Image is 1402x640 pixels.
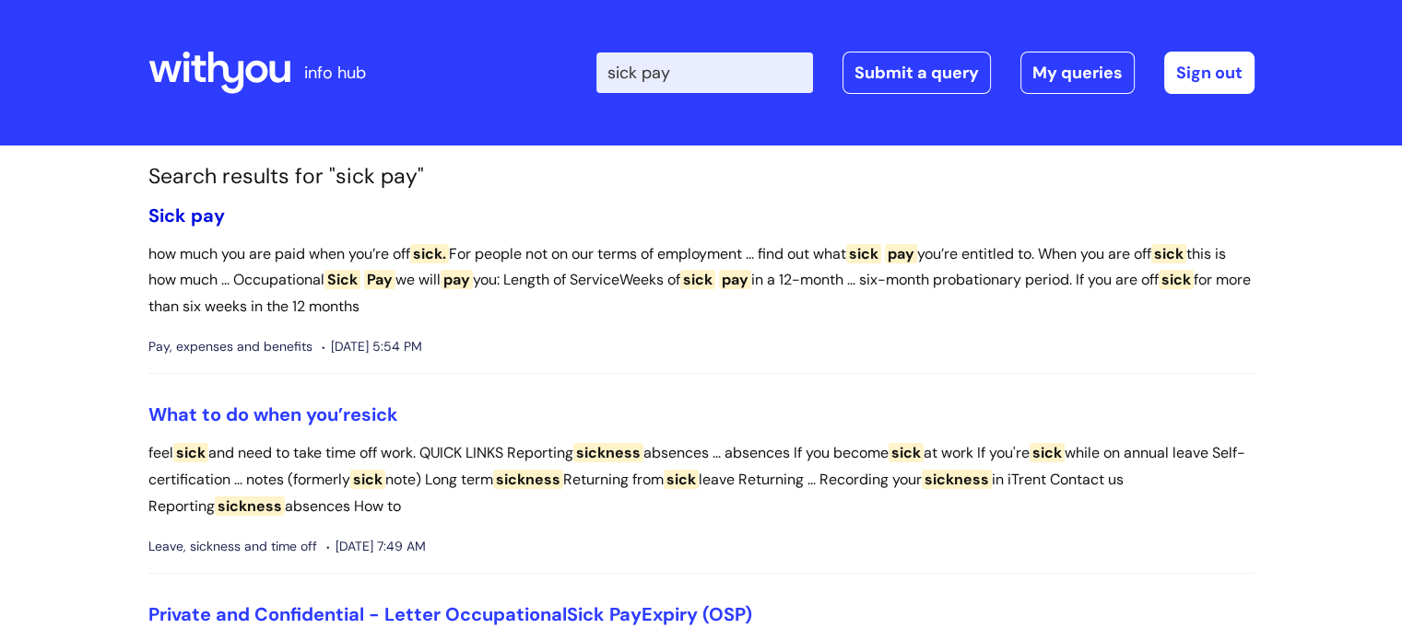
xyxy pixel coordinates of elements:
[410,244,449,263] span: sick.
[361,402,398,426] span: sick
[350,470,385,489] span: sick
[885,244,917,263] span: pay
[922,470,992,489] span: sickness
[1020,52,1135,94] a: My queries
[889,443,924,462] span: sick
[609,602,642,626] span: Pay
[842,52,991,94] a: Submit a query
[567,602,605,626] span: Sick
[664,470,699,489] span: sick
[596,52,1255,94] div: | -
[573,443,643,462] span: sickness
[148,204,186,227] span: Sick
[1159,270,1194,289] span: sick
[680,270,715,289] span: sick
[1030,443,1065,462] span: sick
[364,270,395,289] span: Pay
[148,204,225,227] a: Sick pay
[148,335,312,358] span: Pay, expenses and benefits
[719,270,751,289] span: pay
[304,58,366,87] p: info hub
[148,241,1255,320] p: how much you are paid when you’re off For people not on our terms of employment ... find out what...
[148,164,1255,190] h1: Search results for "sick pay"
[846,244,881,263] span: sick
[148,440,1255,519] p: feel and need to take time off work. QUICK LINKS Reporting absences ... absences If you become at...
[148,602,752,626] a: Private and Confidential - Letter OccupationalSick PayExpiry (OSP)
[493,470,563,489] span: sickness
[173,443,208,462] span: sick
[326,535,426,558] span: [DATE] 7:49 AM
[148,402,398,426] a: What to do when you’resick
[148,535,317,558] span: Leave, sickness and time off
[322,335,422,358] span: [DATE] 5:54 PM
[191,204,225,227] span: pay
[596,52,813,93] input: Search
[215,496,285,516] span: sickness
[441,270,473,289] span: pay
[1151,244,1186,263] span: sick
[324,270,360,289] span: Sick
[1164,52,1255,94] a: Sign out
